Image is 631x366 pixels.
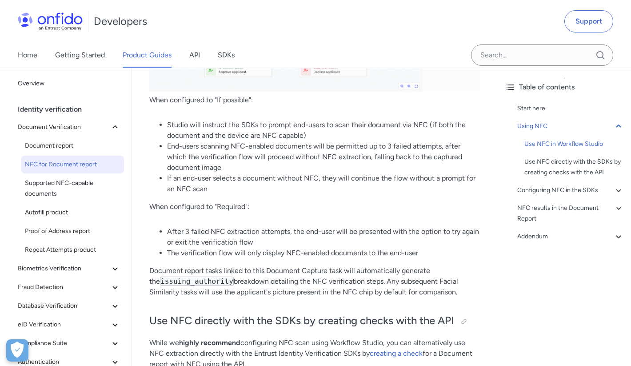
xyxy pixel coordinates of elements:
[524,139,624,149] a: Use NFC in Workflow Studio
[370,349,423,358] a: creating a check
[167,173,480,194] li: If an end-user selects a document without NFC, they will continue the flow without a prompt for a...
[25,207,120,218] span: Autofill product
[18,263,110,274] span: Biometrics Verification
[564,10,613,32] a: Support
[517,231,624,242] a: Addendum
[25,159,120,170] span: NFC for Document report
[14,334,124,352] button: Compliance Suite
[18,43,37,68] a: Home
[14,316,124,334] button: eID Verification
[25,245,120,255] span: Repeat Attempts product
[179,338,240,347] strong: highly recommend
[25,178,120,199] span: Supported NFC-capable documents
[149,95,480,105] p: When configured to "If possible":
[18,319,110,330] span: eID Verification
[21,156,124,173] a: NFC for Document report
[189,43,200,68] a: API
[25,141,120,151] span: Document report
[55,43,105,68] a: Getting Started
[21,174,124,203] a: Supported NFC-capable documents
[218,43,235,68] a: SDKs
[517,185,624,196] a: Configuring NFC in the SDKs
[18,301,110,311] span: Database Verification
[18,338,110,349] span: Compliance Suite
[14,118,124,136] button: Document Verification
[6,339,28,362] button: Open Preferences
[18,78,120,89] span: Overview
[21,222,124,240] a: Proof of Address report
[14,75,124,93] a: Overview
[149,201,480,212] p: When configured to "Required":
[6,339,28,362] div: Cookie Preferences
[18,12,83,30] img: Onfido Logo
[505,82,624,93] div: Table of contents
[25,226,120,237] span: Proof of Address report
[21,204,124,221] a: Autofill product
[524,157,624,178] a: Use NFC directly with the SDKs by creating checks with the API
[167,120,480,141] li: Studio will instruct the SDKs to prompt end-users to scan their document via NFC (if both the doc...
[18,282,110,293] span: Fraud Detection
[471,44,613,66] input: Onfido search input field
[14,297,124,315] button: Database Verification
[21,137,124,155] a: Document report
[149,314,480,329] h2: Use NFC directly with the SDKs by creating checks with the API
[517,121,624,132] a: Using NFC
[160,277,234,286] code: issuing_authority
[167,248,480,258] li: The verification flow will only display NFC-enabled documents to the end-user
[517,103,624,114] a: Start here
[18,101,128,118] div: Identity verification
[517,203,624,224] a: NFC results in the Document Report
[18,122,110,133] span: Document Verification
[94,14,147,28] h1: Developers
[14,260,124,278] button: Biometrics Verification
[167,141,480,173] li: End-users scanning NFC-enabled documents will be permitted up to 3 failed attempts, after which t...
[167,226,480,248] li: After 3 failed NFC extraction attempts, the end-user will be presented with the option to try aga...
[21,241,124,259] a: Repeat Attempts product
[14,278,124,296] button: Fraud Detection
[123,43,172,68] a: Product Guides
[149,265,480,298] p: Document report tasks linked to this Document Capture task will automatically generate the breakd...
